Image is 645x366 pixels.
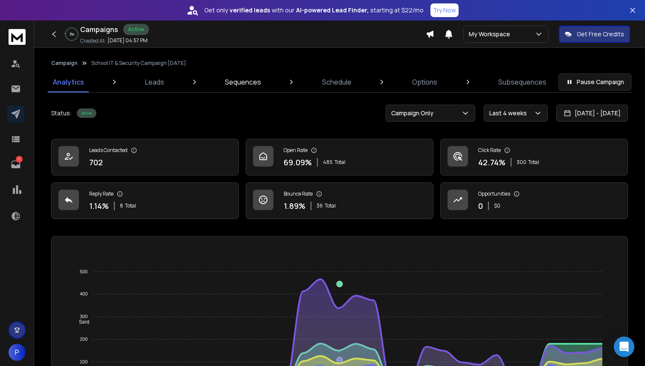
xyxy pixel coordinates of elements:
p: Leads [145,77,164,87]
button: P [9,344,26,361]
button: Get Free Credits [559,26,630,43]
p: Status: [51,109,72,117]
p: 69.09 % [284,156,312,168]
span: Total [528,159,539,166]
img: logo [9,29,26,45]
a: Bounce Rate1.89%36Total [246,182,433,219]
p: Analytics [53,77,84,87]
p: Options [412,77,437,87]
span: Sent [73,319,90,325]
span: Total [334,159,346,166]
p: 1.14 % [89,200,109,212]
p: School IT & Security Campaign [DATE] [91,60,186,67]
button: [DATE] - [DATE] [556,105,628,122]
a: Opportunities0$0 [440,182,628,219]
a: Click Rate42.74%300Total [440,139,628,176]
a: 1 [7,156,24,173]
a: Leads Contacted702 [51,139,239,176]
tspan: 200 [80,337,87,342]
p: $ 0 [494,202,500,209]
p: 702 [89,156,103,168]
a: Reply Rate1.14%8Total [51,182,239,219]
a: Open Rate69.09%485Total [246,139,433,176]
div: Active [77,108,96,118]
div: Open Intercom Messenger [614,337,634,357]
div: Active [123,24,149,35]
p: Schedule [322,77,352,87]
button: Campaign [51,60,78,67]
a: Sequences [220,72,266,92]
p: 1.89 % [284,200,305,212]
a: Schedule [317,72,357,92]
p: Reply Rate [89,190,113,197]
p: Last 4 weeks [489,109,530,117]
p: Leads Contacted [89,147,128,154]
span: 485 [323,159,333,166]
p: 42.74 % [478,156,506,168]
p: Sequences [225,77,261,87]
span: 8 [120,202,123,209]
p: Try Now [433,6,456,15]
tspan: 300 [80,314,87,319]
button: Pause Campaign [558,73,631,91]
p: Get Free Credits [577,30,624,38]
p: [DATE] 04:57 PM [107,37,148,44]
tspan: 400 [80,292,87,297]
strong: AI-powered Lead Finder, [296,6,369,15]
p: Open Rate [284,147,308,154]
p: Click Rate [478,147,501,154]
tspan: 100 [80,359,87,364]
button: Try Now [430,3,459,17]
p: Subsequences [498,77,546,87]
p: 3 % [70,32,74,37]
p: Get only with our starting at $22/mo [204,6,424,15]
p: 1 [16,156,23,163]
a: Options [407,72,442,92]
span: Total [125,202,136,209]
a: Leads [140,72,169,92]
a: Subsequences [493,72,552,92]
p: My Workspace [469,30,514,38]
span: 36 [317,202,323,209]
strong: verified leads [230,6,270,15]
p: Opportunities [478,190,510,197]
tspan: 500 [80,269,87,274]
p: Bounce Rate [284,190,313,197]
a: Analytics [48,72,89,92]
span: Total [325,202,336,209]
span: 300 [517,159,526,166]
p: Campaign Only [391,109,437,117]
h1: Campaigns [80,24,118,35]
p: 0 [478,200,483,212]
p: Created At: [80,38,106,44]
